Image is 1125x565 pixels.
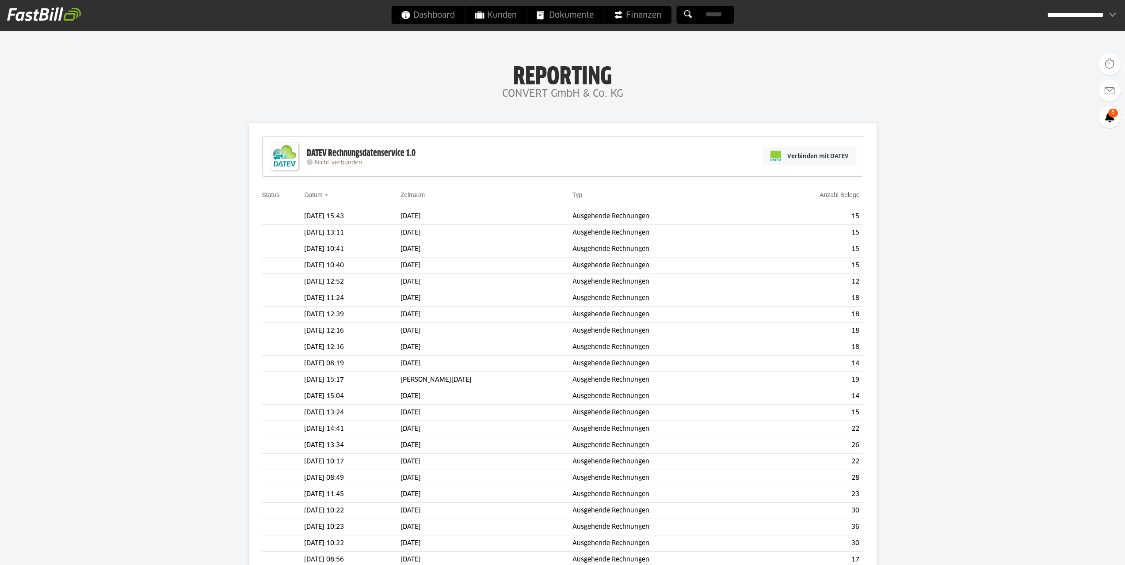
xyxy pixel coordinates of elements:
td: Ausgehende Rechnungen [572,323,758,339]
td: 23 [758,486,863,503]
td: [PERSON_NAME][DATE] [400,372,572,388]
td: [DATE] [400,307,572,323]
td: Ausgehende Rechnungen [572,503,758,519]
td: Ausgehende Rechnungen [572,356,758,372]
td: [DATE] 10:22 [304,503,400,519]
td: Ausgehende Rechnungen [572,519,758,535]
td: Ausgehende Rechnungen [572,372,758,388]
td: Ausgehende Rechnungen [572,225,758,241]
td: [DATE] [400,486,572,503]
td: [DATE] 12:52 [304,274,400,290]
td: 22 [758,454,863,470]
td: [DATE] 10:17 [304,454,400,470]
a: 6 [1098,106,1121,128]
td: [DATE] 11:24 [304,290,400,307]
td: [DATE] [400,356,572,372]
td: 15 [758,405,863,421]
td: [DATE] [400,339,572,356]
td: [DATE] 12:16 [304,339,400,356]
td: 14 [758,388,863,405]
td: 18 [758,290,863,307]
img: DATEV-Datenservice Logo [267,139,302,174]
span: Dashboard [401,6,455,24]
td: [DATE] [400,503,572,519]
td: 18 [758,307,863,323]
td: [DATE] [400,209,572,225]
td: [DATE] 14:41 [304,421,400,437]
td: [DATE] 11:45 [304,486,400,503]
iframe: Öffnet ein Widget, in dem Sie weitere Informationen finden [1057,538,1116,561]
td: [DATE] 13:34 [304,437,400,454]
td: [DATE] 08:49 [304,470,400,486]
td: 18 [758,339,863,356]
td: [DATE] 13:11 [304,225,400,241]
td: Ausgehende Rechnungen [572,535,758,552]
img: fastbill_logo_white.png [7,7,81,21]
td: 15 [758,225,863,241]
td: Ausgehende Rechnungen [572,388,758,405]
a: Finanzen [604,6,671,24]
a: Zeitraum [400,191,425,198]
td: [DATE] 08:19 [304,356,400,372]
span: Kunden [475,6,517,24]
td: [DATE] [400,421,572,437]
td: [DATE] 10:22 [304,535,400,552]
td: [DATE] [400,470,572,486]
td: 15 [758,241,863,258]
span: 6 [1108,109,1118,118]
h1: Reporting [88,62,1037,85]
td: Ausgehende Rechnungen [572,454,758,470]
td: [DATE] [400,323,572,339]
td: [DATE] [400,290,572,307]
span: Verbinden mit DATEV [787,152,849,160]
td: 30 [758,503,863,519]
td: [DATE] 12:39 [304,307,400,323]
img: sort_desc.gif [324,194,330,196]
td: Ausgehende Rechnungen [572,339,758,356]
td: Ausgehende Rechnungen [572,274,758,290]
td: Ausgehende Rechnungen [572,405,758,421]
td: 26 [758,437,863,454]
td: [DATE] 15:17 [304,372,400,388]
td: 30 [758,535,863,552]
td: Ausgehende Rechnungen [572,421,758,437]
td: 22 [758,421,863,437]
td: Ausgehende Rechnungen [572,437,758,454]
td: Ausgehende Rechnungen [572,470,758,486]
td: 15 [758,258,863,274]
td: Ausgehende Rechnungen [572,209,758,225]
td: [DATE] [400,454,572,470]
td: [DATE] 15:43 [304,209,400,225]
td: 15 [758,209,863,225]
td: [DATE] 12:16 [304,323,400,339]
td: Ausgehende Rechnungen [572,258,758,274]
td: Ausgehende Rechnungen [572,241,758,258]
td: 28 [758,470,863,486]
td: 18 [758,323,863,339]
td: [DATE] 10:40 [304,258,400,274]
td: Ausgehende Rechnungen [572,486,758,503]
td: 19 [758,372,863,388]
td: [DATE] [400,437,572,454]
img: pi-datev-logo-farbig-24.svg [770,151,781,161]
td: [DATE] [400,405,572,421]
td: 12 [758,274,863,290]
span: Nicht verbunden [315,160,362,166]
a: Verbinden mit DATEV [763,147,856,165]
td: [DATE] 10:41 [304,241,400,258]
td: [DATE] 10:23 [304,519,400,535]
td: [DATE] [400,241,572,258]
a: Kunden [465,6,526,24]
a: Datum [304,191,322,198]
span: Dokumente [537,6,594,24]
td: Ausgehende Rechnungen [572,290,758,307]
a: Dashboard [391,6,465,24]
a: Status [262,191,280,198]
td: [DATE] [400,535,572,552]
span: Finanzen [614,6,661,24]
a: Dokumente [527,6,603,24]
td: 36 [758,519,863,535]
td: 14 [758,356,863,372]
div: DATEV Rechnungsdatenservice 1.0 [307,148,416,159]
td: [DATE] [400,388,572,405]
